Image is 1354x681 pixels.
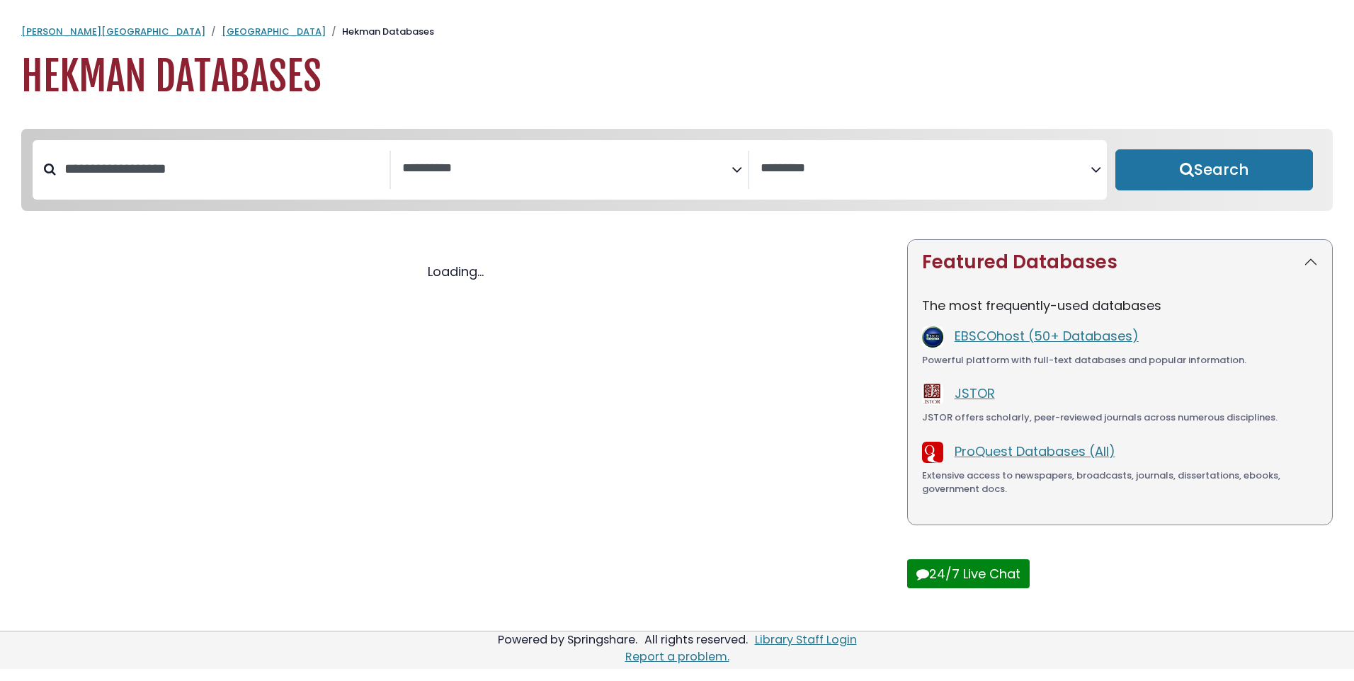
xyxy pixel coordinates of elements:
[496,631,639,648] div: Powered by Springshare.
[642,631,750,648] div: All rights reserved.
[922,411,1318,425] div: JSTOR offers scholarly, peer-reviewed journals across numerous disciplines.
[625,648,729,665] a: Report a problem.
[922,353,1318,367] div: Powerful platform with full-text databases and popular information.
[326,25,434,39] li: Hekman Databases
[955,442,1115,460] a: ProQuest Databases (All)
[21,262,890,281] div: Loading...
[402,161,732,176] textarea: Search
[907,559,1030,588] button: 24/7 Live Chat
[955,384,995,402] a: JSTOR
[761,161,1090,176] textarea: Search
[922,296,1318,315] p: The most frequently-used databases
[908,240,1332,285] button: Featured Databases
[1115,149,1313,190] button: Submit for Search Results
[21,53,1333,101] h1: Hekman Databases
[21,129,1333,211] nav: Search filters
[21,25,205,38] a: [PERSON_NAME][GEOGRAPHIC_DATA]
[56,157,389,181] input: Search database by title or keyword
[222,25,326,38] a: [GEOGRAPHIC_DATA]
[955,327,1139,345] a: EBSCOhost (50+ Databases)
[21,25,1333,39] nav: breadcrumb
[755,631,857,648] a: Library Staff Login
[922,469,1318,496] div: Extensive access to newspapers, broadcasts, journals, dissertations, ebooks, government docs.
